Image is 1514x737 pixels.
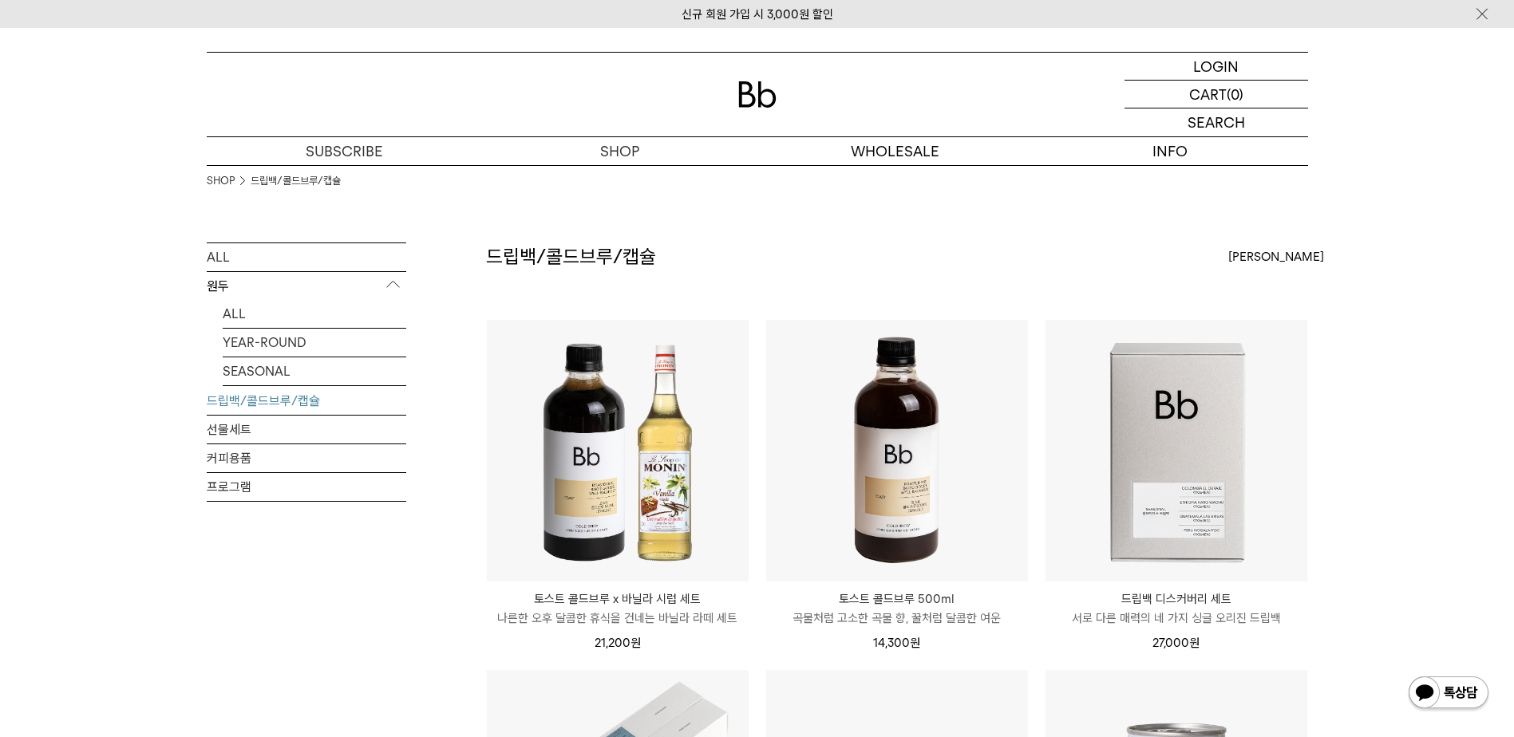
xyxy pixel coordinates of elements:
h2: 드립백/콜드브루/캡슐 [486,243,656,270]
p: 원두 [207,272,406,301]
a: 드립백 디스커버리 세트 서로 다른 매력의 네 가지 싱글 오리진 드립백 [1046,589,1307,628]
img: 드립백 디스커버리 세트 [1046,320,1307,581]
a: LOGIN [1125,53,1308,81]
span: 원 [631,636,641,650]
p: 토스트 콜드브루 500ml [766,589,1028,609]
a: SHOP [482,137,757,165]
img: 로고 [738,81,777,108]
img: 토스트 콜드브루 x 바닐라 시럽 세트 [487,320,749,581]
a: SHOP [207,173,235,189]
p: WHOLESALE [757,137,1033,165]
a: 프로그램 [207,473,406,501]
p: SEARCH [1188,108,1245,136]
p: CART [1189,81,1227,108]
p: (0) [1227,81,1243,108]
a: ALL [207,243,406,271]
a: CART (0) [1125,81,1308,108]
img: 토스트 콜드브루 500ml [766,320,1028,581]
a: SUBSCRIBE [207,137,482,165]
a: 드립백/콜드브루/캡슐 [251,173,341,189]
span: [PERSON_NAME] [1228,247,1324,266]
p: 드립백 디스커버리 세트 [1046,589,1307,609]
a: 드립백/콜드브루/캡슐 [207,387,406,415]
img: 카카오톡 채널 1:1 채팅 버튼 [1407,675,1490,713]
a: 토스트 콜드브루 500ml 곡물처럼 고소한 곡물 향, 꿀처럼 달콤한 여운 [766,589,1028,628]
span: 원 [1189,636,1200,650]
p: 곡물처럼 고소한 곡물 향, 꿀처럼 달콤한 여운 [766,609,1028,628]
a: ALL [223,300,406,328]
span: 21,200 [595,636,641,650]
p: 서로 다른 매력의 네 가지 싱글 오리진 드립백 [1046,609,1307,628]
a: SEASONAL [223,357,406,385]
a: 신규 회원 가입 시 3,000원 할인 [682,7,833,22]
a: 토스트 콜드브루 x 바닐라 시럽 세트 나른한 오후 달콤한 휴식을 건네는 바닐라 라떼 세트 [487,589,749,628]
a: 선물세트 [207,416,406,443]
span: 27,000 [1152,636,1200,650]
a: YEAR-ROUND [223,329,406,357]
p: 토스트 콜드브루 x 바닐라 시럽 세트 [487,589,749,609]
span: 원 [910,636,920,650]
p: INFO [1033,137,1308,165]
p: LOGIN [1193,53,1239,80]
p: 나른한 오후 달콤한 휴식을 건네는 바닐라 라떼 세트 [487,609,749,628]
span: 14,300 [873,636,920,650]
a: 커피용품 [207,444,406,472]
